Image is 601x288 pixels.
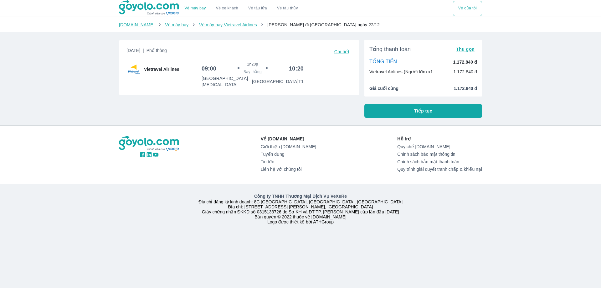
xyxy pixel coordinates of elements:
button: Thu gọn [454,45,477,54]
span: [DATE] [126,47,167,56]
span: Chi tiết [334,49,349,54]
button: Vé của tôi [453,1,482,16]
span: [PERSON_NAME] đi [GEOGRAPHIC_DATA] ngày 22/12 [267,22,380,27]
a: Liên hệ với chúng tôi [261,167,316,172]
img: logo [119,136,180,151]
h6: 10:20 [289,65,304,72]
span: Vietravel Airlines [144,66,179,72]
p: Công ty TNHH Thương Mại Dịch Vụ VeXeRe [120,193,481,199]
a: Vé máy bay [165,22,188,27]
a: Vé xe khách [216,6,238,11]
a: Quy chế [DOMAIN_NAME] [397,144,482,149]
a: Quy trình giải quyết tranh chấp & khiếu nại [397,167,482,172]
div: choose transportation mode [180,1,303,16]
a: Giới thiệu [DOMAIN_NAME] [261,144,316,149]
p: Về [DOMAIN_NAME] [261,136,316,142]
span: Tiếp tục [414,108,432,114]
p: Vietravel Airlines (Người lớn) x1 [369,69,433,75]
p: Hỗ trợ [397,136,482,142]
a: Vé tàu lửa [243,1,272,16]
span: Thu gọn [456,47,475,52]
p: [GEOGRAPHIC_DATA] T1 [252,78,304,85]
p: 1.172.840 đ [453,69,477,75]
p: TỔNG TIỀN [369,59,397,65]
span: Phổ thông [146,48,167,53]
nav: breadcrumb [119,22,482,28]
span: Giá cuối cùng [369,85,398,92]
h6: 09:00 [202,65,216,72]
button: Chi tiết [332,47,352,56]
div: choose transportation mode [453,1,482,16]
a: Tuyển dụng [261,152,316,157]
span: Tổng thanh toán [369,45,411,53]
button: Tiếp tục [364,104,482,118]
span: 1h20p [247,62,258,67]
span: 1.172.840 đ [454,85,477,92]
a: [DOMAIN_NAME] [119,22,155,27]
a: Chính sách bảo mật thông tin [397,152,482,157]
p: [GEOGRAPHIC_DATA] [MEDICAL_DATA] [202,75,252,88]
a: Tin tức [261,159,316,164]
div: Địa chỉ đăng ký kinh doanh: 8C [GEOGRAPHIC_DATA], [GEOGRAPHIC_DATA], [GEOGRAPHIC_DATA] Địa chỉ: [... [115,193,486,224]
a: Chính sách bảo mật thanh toán [397,159,482,164]
a: Vé máy bay Vietravel Airlines [199,22,257,27]
span: Bay thẳng [244,69,262,74]
span: | [143,48,144,53]
p: 1.172.840 đ [453,59,477,65]
button: Vé tàu thủy [272,1,303,16]
a: Vé máy bay [185,6,206,11]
